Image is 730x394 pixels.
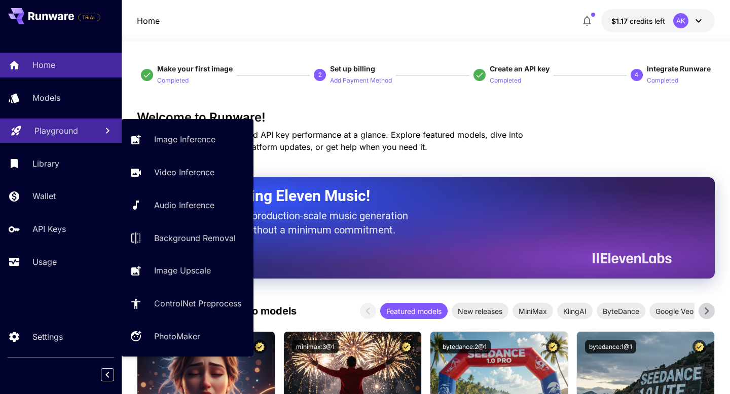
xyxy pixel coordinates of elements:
[32,59,55,71] p: Home
[490,76,521,86] p: Completed
[692,340,706,353] button: Certified Model – Vetted for best performance and includes a commercial license.
[154,264,211,277] p: Image Upscale
[79,14,100,21] span: TRIAL
[137,130,523,152] span: Check out your usage stats and API key performance at a glance. Explore featured models, dive int...
[122,193,253,218] a: Audio Inference
[253,340,267,353] button: Certified Model – Vetted for best performance and includes a commercial license.
[154,330,200,342] p: PhotoMaker
[630,17,665,25] span: credits left
[439,340,491,353] button: bytedance:2@1
[452,306,508,317] span: New releases
[32,92,60,104] p: Models
[101,368,114,381] button: Collapse sidebar
[122,258,253,283] a: Image Upscale
[399,340,413,353] button: Certified Model – Vetted for best performance and includes a commercial license.
[32,157,59,170] p: Library
[137,110,715,125] h3: Welcome to Runware!
[649,306,700,317] span: Google Veo
[597,306,645,317] span: ByteDance
[32,190,56,202] p: Wallet
[78,11,100,23] span: Add your payment card to enable full platform functionality.
[647,64,711,73] span: Integrate Runware
[611,16,665,26] div: $1.172
[157,64,233,73] span: Make your first image
[137,15,160,27] p: Home
[122,225,253,250] a: Background Removal
[154,199,214,211] p: Audio Inference
[154,232,236,244] p: Background Removal
[513,306,553,317] span: MiniMax
[157,76,189,86] p: Completed
[32,331,63,343] p: Settings
[647,76,678,86] p: Completed
[557,306,593,317] span: KlingAI
[330,64,375,73] span: Set up billing
[601,9,715,32] button: $1.172
[122,127,253,152] a: Image Inference
[108,366,122,384] div: Collapse sidebar
[32,223,66,235] p: API Keys
[154,297,241,309] p: ControlNet Preprocess
[330,76,392,86] p: Add Payment Method
[585,340,636,353] button: bytedance:1@1
[162,209,416,237] p: The only way to get production-scale music generation from Eleven Labs without a minimum commitment.
[32,256,57,268] p: Usage
[34,125,78,137] p: Playground
[122,291,253,316] a: ControlNet Preprocess
[137,15,160,27] nav: breadcrumb
[292,340,339,353] button: minimax:3@1
[611,17,630,25] span: $1.17
[154,166,214,178] p: Video Inference
[162,186,664,206] h2: Now Supporting Eleven Music!
[122,160,253,185] a: Video Inference
[546,340,560,353] button: Certified Model – Vetted for best performance and includes a commercial license.
[122,324,253,349] a: PhotoMaker
[635,70,638,80] p: 4
[380,306,448,317] span: Featured models
[673,13,688,28] div: AK
[490,64,550,73] span: Create an API key
[154,133,215,145] p: Image Inference
[318,70,322,80] p: 2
